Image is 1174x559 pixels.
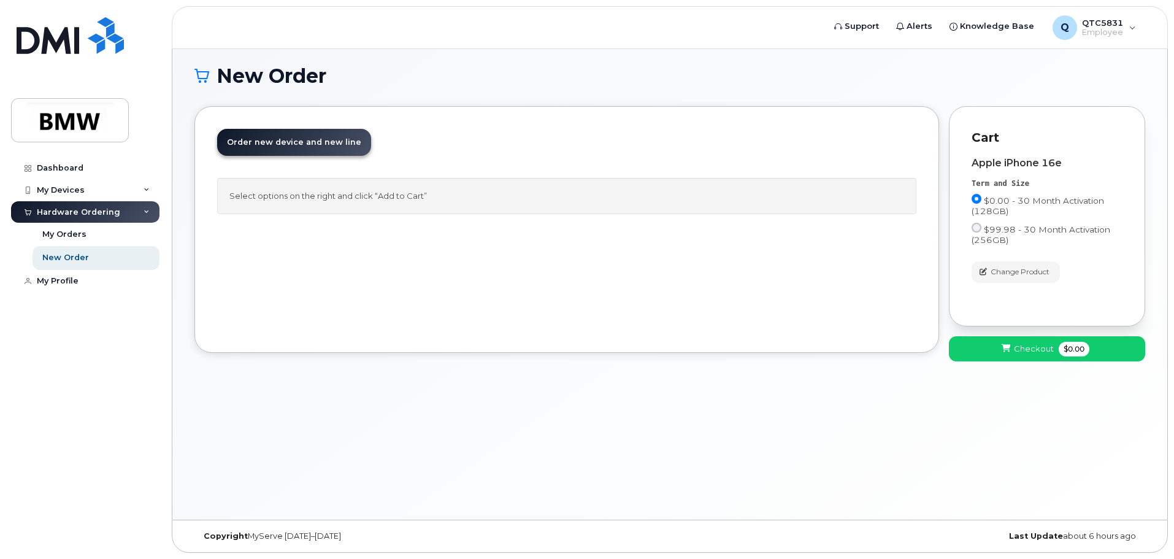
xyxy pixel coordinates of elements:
iframe: Messenger Launcher [1121,506,1165,550]
input: $99.98 - 30 Month Activation (256GB) [972,223,981,233]
div: MyServe [DATE]–[DATE] [194,531,512,541]
button: Checkout $0.00 [949,336,1145,361]
span: Order new device and new line [227,137,361,147]
h1: New Order [194,65,1145,87]
span: $99.98 - 30 Month Activation (256GB) [972,225,1110,245]
span: Checkout [1014,343,1054,355]
strong: Copyright [204,531,248,541]
div: about 6 hours ago [828,531,1145,541]
strong: Last Update [1009,531,1063,541]
div: Term and Size [972,179,1122,189]
div: Select options on the right and click “Add to Cart” [217,178,916,214]
span: $0.00 - 30 Month Activation (128GB) [972,196,1104,216]
span: Change Product [991,266,1049,277]
button: Change Product [972,261,1060,283]
div: Apple iPhone 16e [972,158,1122,169]
p: Cart [972,129,1122,147]
span: $0.00 [1059,342,1089,357]
input: $0.00 - 30 Month Activation (128GB) [972,194,981,204]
